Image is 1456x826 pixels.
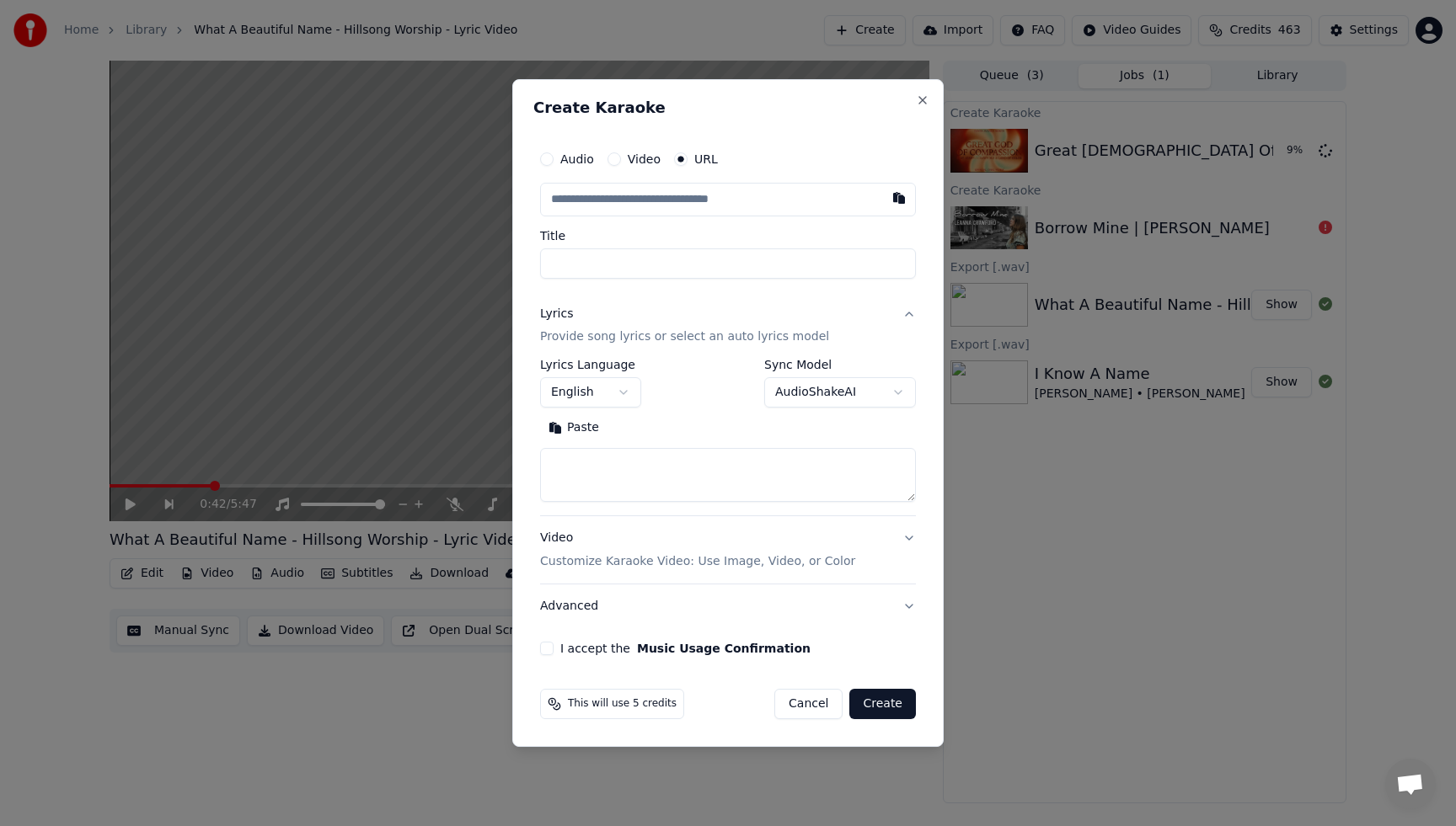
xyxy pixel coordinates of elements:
button: I accept the [637,642,811,654]
span: This will use 5 credits [568,697,677,711]
label: Sync Model [764,360,916,371]
p: Provide song lyrics or select an auto lyrics model [540,329,829,346]
label: Video [628,153,661,165]
button: Cancel [774,689,843,719]
label: Lyrics Language [540,360,641,371]
button: Advanced [540,584,916,628]
h2: Create Karaoke [533,100,923,115]
label: Title [540,230,916,242]
div: Lyrics [540,306,573,322]
p: Customize Karaoke Video: Use Image, Video, or Color [540,553,855,570]
div: LyricsProvide song lyrics or select an auto lyrics model [540,360,916,516]
button: Create [849,689,916,719]
button: VideoCustomize Karaoke Video: Use Image, Video, or Color [540,517,916,584]
button: LyricsProvide song lyrics or select an auto lyrics model [540,292,916,360]
div: Video [540,530,855,571]
label: URL [694,153,718,165]
label: I accept the [560,642,811,654]
button: Paste [540,415,608,442]
label: Audio [560,153,594,165]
